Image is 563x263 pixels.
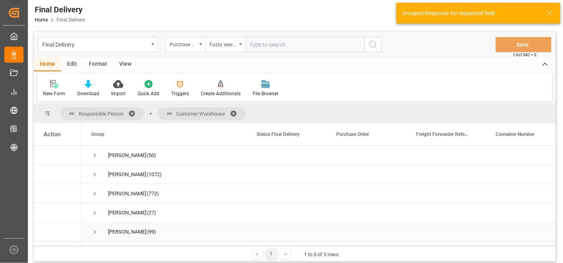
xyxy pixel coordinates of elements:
div: Create Additionals [201,90,241,97]
span: (772) [147,184,159,203]
button: Save [496,37,551,52]
div: Press SPACE to select this row. [34,146,82,165]
div: Press SPACE to select this row. [34,184,82,203]
span: Responsible Person [78,111,124,117]
span: (27) [147,204,156,222]
div: Final Delivery [42,39,149,49]
div: Triggers [171,90,189,97]
span: Ctrl/CMD + S [513,52,536,58]
div: Purchase Order [170,39,197,48]
div: Fuzzy search [210,39,237,48]
div: Press SPACE to select this row. [34,203,82,222]
div: New Form [43,90,65,97]
button: search button [365,37,381,52]
div: Download [77,90,99,97]
div: 1 [267,249,277,259]
div: [PERSON_NAME] [108,184,146,203]
div: View [113,58,137,71]
div: Home [34,58,61,71]
div: [PERSON_NAME] [108,146,146,165]
span: (1072) [147,165,162,184]
div: [PERSON_NAME] [108,165,146,184]
span: Purchase Order [336,131,369,137]
div: File Browser [253,90,279,97]
div: Final Delivery [35,4,85,16]
div: Quick Add [137,90,159,97]
div: Action [43,131,61,138]
div: Press SPACE to select this row. [34,165,82,184]
span: (50) [147,146,156,165]
div: Format [83,58,113,71]
div: Import [111,90,126,97]
span: Container Number [496,131,534,137]
div: Grouped Response for requested field [402,9,539,18]
span: Status Final Delivery [257,131,300,137]
div: [PERSON_NAME] [108,223,146,241]
div: 1 to 5 of 5 rows [304,251,339,259]
span: Customer Warehouse [176,111,225,117]
span: (99) [147,223,156,241]
div: Edit [61,58,83,71]
button: open menu [165,37,205,52]
span: Group [91,131,104,137]
div: Press SPACE to select this row. [34,222,82,241]
div: [PERSON_NAME] [108,204,146,222]
span: Freight Forwarder Reference [416,131,469,137]
a: Home [35,17,48,23]
input: Type to search [245,37,365,52]
button: open menu [205,37,245,52]
button: open menu [38,37,157,52]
